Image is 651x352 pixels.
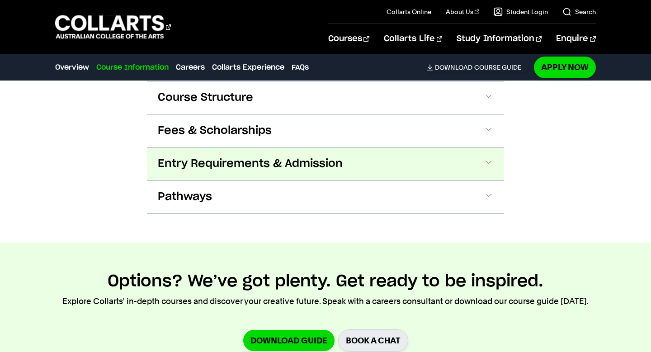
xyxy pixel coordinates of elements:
[147,181,504,213] button: Pathways
[387,7,431,16] a: Collarts Online
[494,7,548,16] a: Student Login
[147,147,504,180] button: Entry Requirements & Admission
[176,62,205,73] a: Careers
[562,7,596,16] a: Search
[338,329,408,352] a: BOOK A CHAT
[158,157,343,171] span: Entry Requirements & Admission
[292,62,309,73] a: FAQs
[435,63,472,71] span: Download
[55,14,171,40] div: Go to homepage
[62,295,589,308] p: Explore Collarts' in-depth courses and discover your creative future. Speak with a careers consul...
[96,62,169,73] a: Course Information
[556,24,595,54] a: Enquire
[108,271,543,291] h2: Options? We’ve got plenty. Get ready to be inspired.
[457,24,542,54] a: Study Information
[427,63,528,71] a: DownloadCourse Guide
[328,24,369,54] a: Courses
[147,114,504,147] button: Fees & Scholarships
[55,62,89,73] a: Overview
[158,124,272,138] span: Fees & Scholarships
[212,62,284,73] a: Collarts Experience
[446,7,479,16] a: About Us
[384,24,442,54] a: Collarts Life
[147,81,504,114] button: Course Structure
[243,330,335,351] a: Download Guide
[158,90,253,105] span: Course Structure
[158,190,212,204] span: Pathways
[534,57,596,78] a: Apply Now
